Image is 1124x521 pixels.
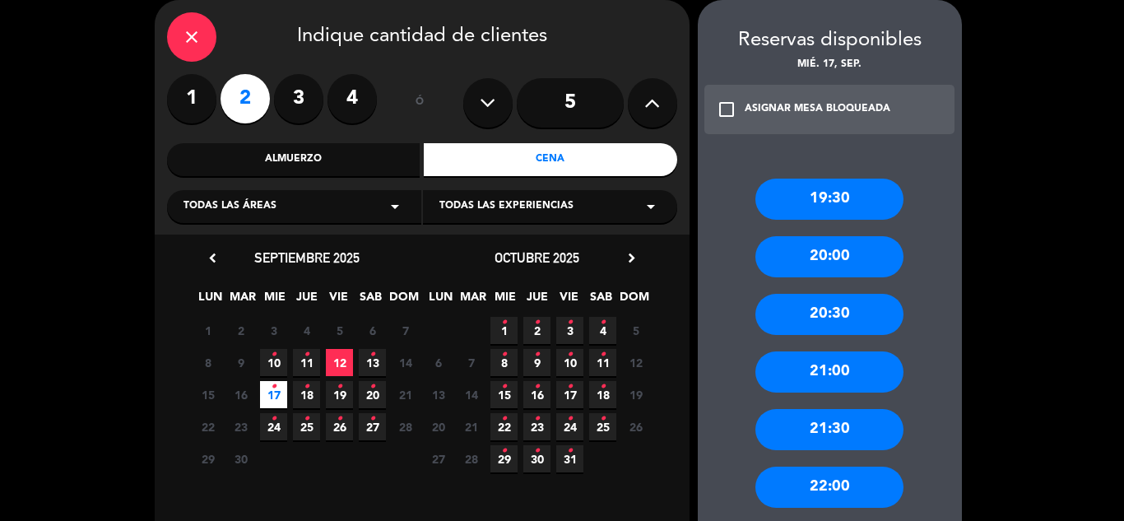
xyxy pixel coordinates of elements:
[359,381,386,408] span: 20
[534,342,540,368] i: •
[589,413,616,440] span: 25
[501,406,507,432] i: •
[745,101,890,118] div: ASIGNAR MESA BLOQUEADA
[326,349,353,376] span: 12
[567,342,573,368] i: •
[600,374,606,400] i: •
[183,198,276,215] span: Todas las áreas
[359,317,386,344] span: 6
[194,445,221,472] span: 29
[427,287,454,314] span: LUN
[392,349,419,376] span: 14
[457,349,485,376] span: 7
[392,413,419,440] span: 28
[501,342,507,368] i: •
[227,413,254,440] span: 23
[501,374,507,400] i: •
[425,445,452,472] span: 27
[567,374,573,400] i: •
[600,406,606,432] i: •
[755,236,903,277] div: 20:00
[622,349,649,376] span: 12
[167,143,420,176] div: Almuerzo
[326,413,353,440] span: 26
[369,374,375,400] i: •
[556,381,583,408] span: 17
[260,381,287,408] span: 17
[304,406,309,432] i: •
[293,349,320,376] span: 11
[523,287,550,314] span: JUE
[369,342,375,368] i: •
[589,349,616,376] span: 11
[389,287,416,314] span: DOM
[698,57,962,73] div: mié. 17, sep.
[260,413,287,440] span: 24
[600,342,606,368] i: •
[490,445,518,472] span: 29
[425,413,452,440] span: 20
[293,287,320,314] span: JUE
[271,374,276,400] i: •
[523,445,550,472] span: 30
[457,413,485,440] span: 21
[556,349,583,376] span: 10
[556,413,583,440] span: 24
[359,349,386,376] span: 13
[221,74,270,123] label: 2
[260,349,287,376] span: 10
[293,413,320,440] span: 25
[622,413,649,440] span: 26
[260,317,287,344] span: 3
[271,342,276,368] i: •
[425,381,452,408] span: 13
[755,351,903,393] div: 21:00
[567,438,573,464] i: •
[755,294,903,335] div: 20:30
[261,287,288,314] span: MIE
[182,27,202,47] i: close
[229,287,256,314] span: MAR
[523,381,550,408] span: 16
[204,249,221,267] i: chevron_left
[304,374,309,400] i: •
[385,197,405,216] i: arrow_drop_down
[457,445,485,472] span: 28
[523,349,550,376] span: 9
[392,381,419,408] span: 21
[641,197,661,216] i: arrow_drop_down
[523,413,550,440] span: 23
[556,445,583,472] span: 31
[197,287,224,314] span: LUN
[167,12,677,62] div: Indique cantidad de clientes
[534,406,540,432] i: •
[623,249,640,267] i: chevron_right
[194,317,221,344] span: 1
[534,309,540,336] i: •
[534,438,540,464] i: •
[534,374,540,400] i: •
[326,317,353,344] span: 5
[717,100,736,119] i: check_box_outline_blank
[490,413,518,440] span: 22
[588,287,615,314] span: SAB
[457,381,485,408] span: 14
[327,74,377,123] label: 4
[491,287,518,314] span: MIE
[600,309,606,336] i: •
[755,179,903,220] div: 19:30
[271,406,276,432] i: •
[567,406,573,432] i: •
[589,381,616,408] span: 18
[556,317,583,344] span: 3
[326,381,353,408] span: 19
[254,249,360,266] span: septiembre 2025
[227,381,254,408] span: 16
[567,309,573,336] i: •
[490,349,518,376] span: 8
[194,381,221,408] span: 15
[495,249,579,266] span: octubre 2025
[501,309,507,336] i: •
[490,381,518,408] span: 15
[194,413,221,440] span: 22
